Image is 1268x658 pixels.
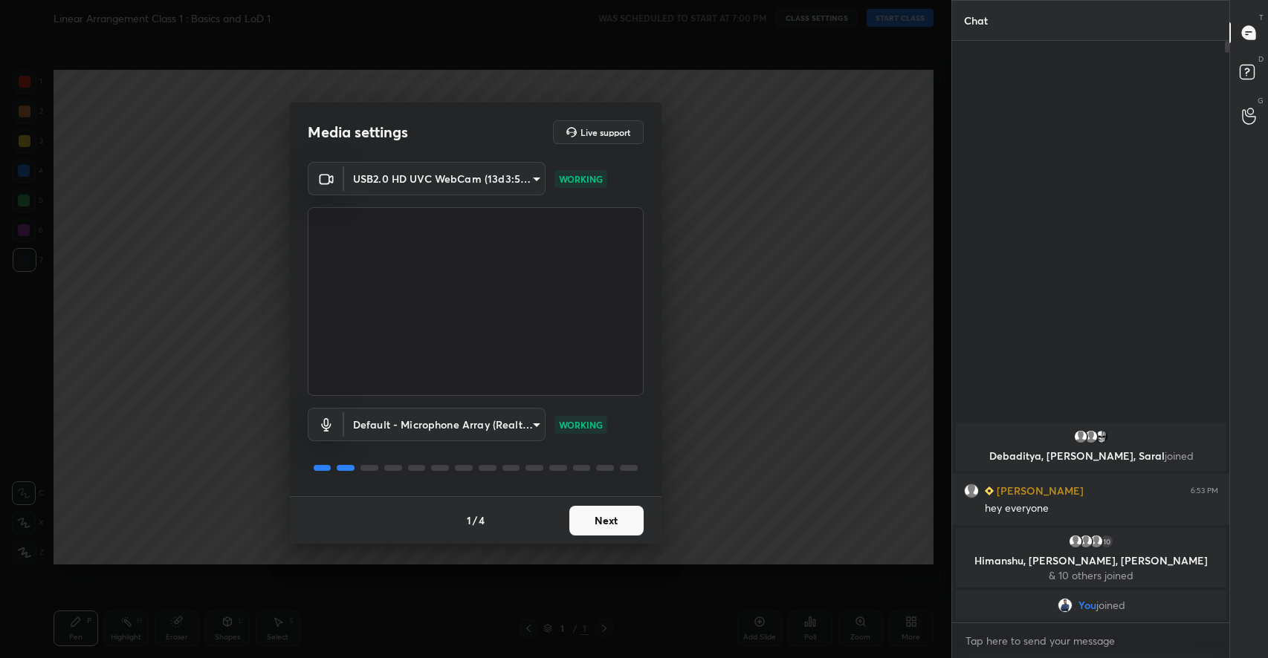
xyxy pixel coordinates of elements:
h2: Media settings [308,123,408,142]
img: default.png [1073,429,1088,444]
p: Chat [952,1,1000,40]
div: USB2.0 HD UVC WebCam (13d3:56dd) [344,408,546,441]
span: joined [1164,449,1193,463]
p: Debaditya, [PERSON_NAME], Saral [965,450,1217,462]
p: G [1258,95,1264,106]
h6: [PERSON_NAME] [994,483,1084,498]
img: default.png [964,483,979,498]
p: WORKING [559,172,603,186]
div: USB2.0 HD UVC WebCam (13d3:56dd) [344,162,546,195]
img: default.png [1078,534,1093,549]
h4: 4 [479,512,485,528]
img: default.png [1084,429,1099,444]
div: 10 [1099,534,1114,549]
img: default.png [1068,534,1083,549]
img: Learner_Badge_beginner_1_8b307cf2a0.svg [985,486,994,495]
img: default.png [1089,534,1104,549]
h4: 1 [467,512,471,528]
div: grid [952,420,1230,623]
button: Next [569,506,644,535]
p: D [1258,53,1264,65]
span: You [1078,599,1096,611]
img: 3 [1094,429,1109,444]
div: hey everyone [985,501,1218,516]
p: T [1259,12,1264,23]
p: Himanshu, [PERSON_NAME], [PERSON_NAME] [965,555,1217,567]
p: WORKING [559,418,603,431]
div: 6:53 PM [1191,486,1218,495]
p: & 10 others joined [965,570,1217,582]
img: 3a6b3dcdb4d746208f5ef180f14109e5.png [1057,598,1072,613]
span: joined [1096,599,1125,611]
h4: / [473,512,477,528]
h5: Live support [580,128,630,137]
